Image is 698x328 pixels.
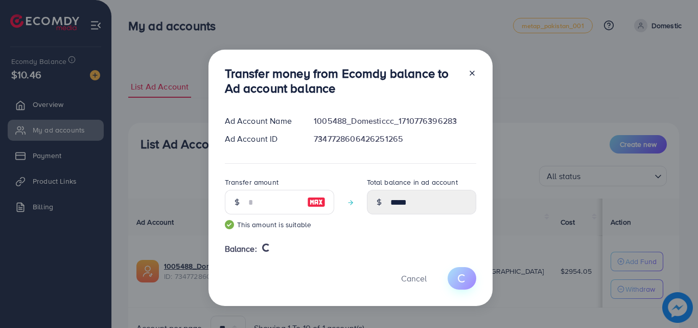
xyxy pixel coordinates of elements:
[217,133,306,145] div: Ad Account ID
[401,273,427,284] span: Cancel
[307,196,325,208] img: image
[225,177,278,187] label: Transfer amount
[225,243,257,255] span: Balance:
[225,66,460,96] h3: Transfer money from Ecomdy balance to Ad account balance
[217,115,306,127] div: Ad Account Name
[225,220,234,229] img: guide
[306,115,484,127] div: 1005488_Domesticcc_1710776396283
[388,267,439,289] button: Cancel
[306,133,484,145] div: 7347728606426251265
[225,220,334,230] small: This amount is suitable
[367,177,458,187] label: Total balance in ad account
